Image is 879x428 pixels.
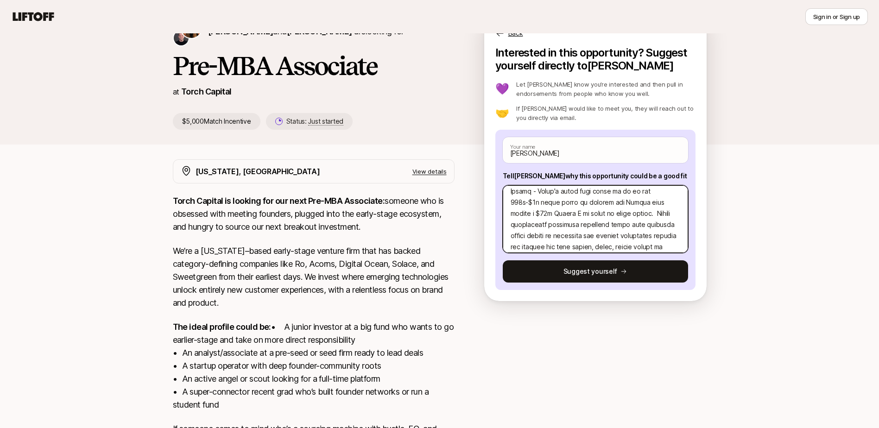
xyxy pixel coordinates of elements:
[174,31,189,45] img: Christopher Harper
[173,113,260,130] p: $5,000 Match Incentive
[173,321,455,411] p: • A junior investor at a big fund who wants to go earlier-stage and take on more direct responsib...
[173,195,455,233] p: someone who is obsessed with meeting founders, plugged into the early-stage ecosystem, and hungry...
[173,245,455,309] p: We’re a [US_STATE]–based early-stage venture firm that has backed category-defining companies lik...
[495,83,509,94] p: 💜
[516,80,695,98] p: Let [PERSON_NAME] know you’re interested and then pull in endorsements from people who know you w...
[508,28,523,39] p: Back
[503,170,688,182] p: Tell [PERSON_NAME] why this opportunity could be a good fit
[173,86,179,98] p: at
[308,117,343,126] span: Just started
[412,167,447,176] p: View details
[173,196,385,206] strong: Torch Capital is looking for our next Pre-MBA Associate:
[173,322,271,332] strong: The ideal profile could be:
[805,8,868,25] button: Sign in or Sign up
[503,260,688,283] button: Suggest yourself
[286,116,343,127] p: Status:
[516,104,695,122] p: If [PERSON_NAME] would like to meet you, they will reach out to you directly via email.
[495,46,696,72] p: Interested in this opportunity? Suggest yourself directly to [PERSON_NAME]
[196,165,320,177] p: [US_STATE], [GEOGRAPHIC_DATA]
[495,107,509,119] p: 🤝
[173,52,455,80] h1: Pre-MBA Associate
[503,185,688,253] textarea: Lo Ipsum! Dolors ame consect adip elit - S'd eiusmodte i utla etdol magnaa / enimad minimven qu n...
[181,87,232,96] a: Torch Capital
